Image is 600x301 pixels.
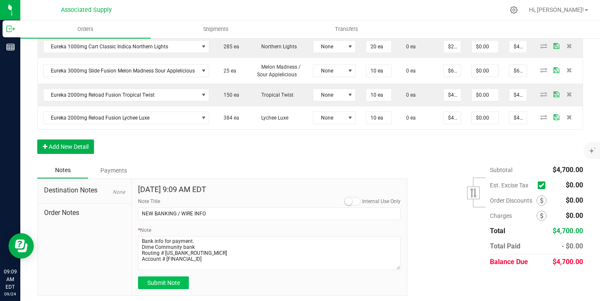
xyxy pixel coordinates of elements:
[490,197,536,204] span: Order Discounts
[362,198,401,205] label: Internal Use Only
[88,163,139,178] div: Payments
[509,41,527,53] input: 0
[313,65,345,77] span: None
[20,20,151,38] a: Orders
[366,89,391,101] input: 0
[509,6,519,14] div: Manage settings
[219,44,239,50] span: 285 ea
[257,115,288,121] span: Lychee Luxe
[37,162,88,178] div: Notes
[509,65,527,77] input: 0
[44,41,199,53] span: Eureka 1000mg Cart Classic Indica Northern Lights
[257,64,301,78] span: Melon Madness / Sour Applelicious
[138,185,401,194] h4: [DATE] 9:09 AM EDT
[472,41,498,53] input: 0
[444,89,461,101] input: 0
[553,227,583,235] span: $4,700.00
[43,111,210,124] span: NO DATA FOUND
[151,20,281,38] a: Shipments
[44,65,199,77] span: Eureka 3000mg Slide Fusion Melon Madness Sour Applelicious
[490,242,520,250] span: Total Paid
[402,44,416,50] span: 0 ea
[138,198,160,205] label: Note Title
[444,112,461,124] input: 0
[472,112,498,124] input: 0
[550,43,563,48] span: Save Order Detail
[313,89,345,101] span: None
[4,268,17,291] p: 09:09 AM EDT
[550,92,563,97] span: Save Order Detail
[402,68,416,74] span: 0 ea
[4,291,17,297] p: 09/24
[43,40,210,53] span: NO DATA FOUND
[538,179,549,191] span: Calculate excise tax
[44,208,125,218] span: Order Notes
[324,25,370,33] span: Transfers
[550,67,563,72] span: Save Order Detail
[219,115,239,121] span: 384 ea
[257,92,293,98] span: Tropical Twist
[563,43,575,48] span: Delete Order Detail
[366,41,391,53] input: 0
[219,92,239,98] span: 150 ea
[147,279,180,286] span: Submit Note
[490,167,512,173] span: Subtotal
[43,64,210,77] span: NO DATA FOUND
[566,181,583,189] span: $0.00
[566,196,583,204] span: $0.00
[553,258,583,266] span: $4,700.00
[566,212,583,220] span: $0.00
[66,25,105,33] span: Orders
[257,44,297,50] span: Northern Lights
[563,67,575,72] span: Delete Order Detail
[61,6,112,14] span: Associated Supply
[113,189,125,195] span: None
[402,92,416,98] span: 0 ea
[366,112,391,124] input: 0
[219,68,236,74] span: 25 ea
[444,65,461,77] input: 0
[192,25,240,33] span: Shipments
[44,112,199,124] span: Eureka 2000mg Reload Fusion Lychee Luxe
[444,41,461,53] input: 0
[561,242,583,250] span: - $0.00
[490,182,534,189] span: Est. Excise Tax
[553,166,583,174] span: $4,700.00
[472,89,498,101] input: 0
[563,92,575,97] span: Delete Order Detail
[490,258,528,266] span: Balance Due
[550,114,563,120] span: Save Order Detail
[44,89,199,101] span: Eureka 2000mg Reload Fusion Tropical Twist
[281,20,412,38] a: Transfers
[472,65,498,77] input: 0
[529,6,584,13] span: Hi, [PERSON_NAME]!
[8,233,34,259] iframe: Resource center
[509,112,527,124] input: 0
[138,276,189,289] button: Submit Note
[138,226,151,234] label: Note
[366,65,391,77] input: 0
[509,89,527,101] input: 0
[490,227,505,235] span: Total
[6,25,15,33] inline-svg: Outbound
[43,89,210,101] span: NO DATA FOUND
[6,43,15,51] inline-svg: Reports
[44,185,125,195] span: Destination Notes
[490,212,536,219] span: Charges
[313,41,345,53] span: None
[37,139,94,154] button: Add New Detail
[313,112,345,124] span: None
[402,115,416,121] span: 0 ea
[563,114,575,120] span: Delete Order Detail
